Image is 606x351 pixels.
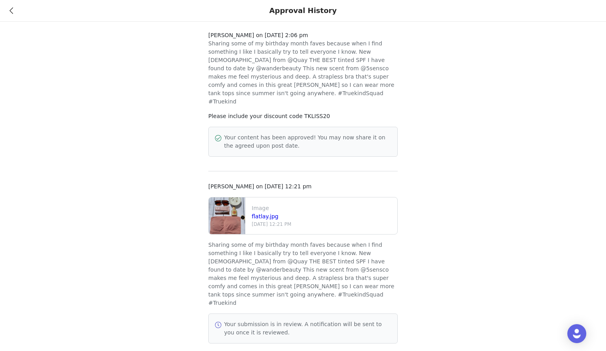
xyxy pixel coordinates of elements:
a: flatlay.jpg [252,213,279,220]
p: Your content has been approved! You may now share it on the agreed upon post date. [224,133,391,150]
p: Your submission is in review. A notification will be sent to you once it is reviewed. [224,320,391,337]
p: Please include your discount code TKLISS20 [208,112,398,120]
p: Sharing some of my birthday month faves because when I find something I like I basically try to t... [208,39,398,106]
p: [PERSON_NAME] on [DATE] 2:06 pm [208,31,398,39]
p: Sharing some of my birthday month faves because when I find something I like I basically try to t... [208,241,398,307]
div: Approval History [269,6,337,15]
img: file [209,197,245,234]
p: Image [252,204,394,212]
div: Open Intercom Messenger [567,324,586,343]
p: [PERSON_NAME] on [DATE] 12:21 pm [208,182,398,191]
p: [DATE] 12:21 PM [252,221,394,228]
